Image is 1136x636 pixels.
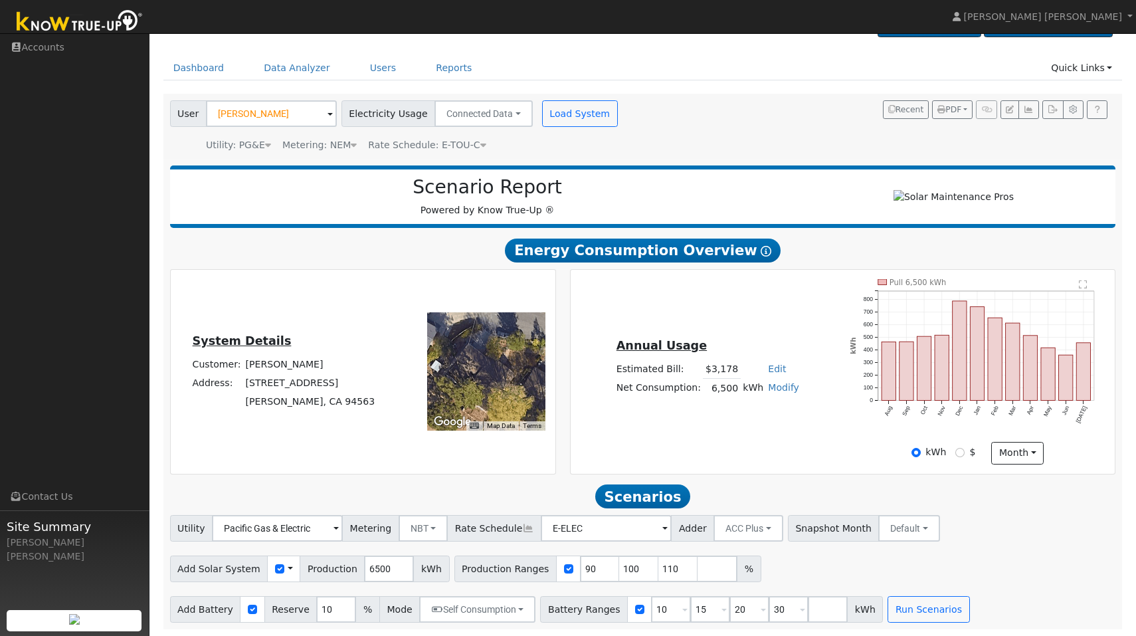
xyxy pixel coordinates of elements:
[883,100,929,119] button: Recent
[761,246,771,257] i: Show Help
[614,379,703,398] td: Net Consumption:
[864,346,874,353] text: 400
[1075,405,1088,424] text: [DATE]
[864,334,874,340] text: 500
[183,176,791,199] h2: Scenario Report
[1087,100,1107,119] a: Help Link
[901,405,911,417] text: Sep
[1042,405,1053,418] text: May
[1061,405,1071,416] text: Jun
[911,448,921,457] input: kWh
[505,239,780,263] span: Energy Consumption Overview
[1059,355,1073,400] rect: onclick=""
[177,176,799,217] div: Powered by Know True-Up ®
[540,596,628,623] span: Battery Ranges
[430,413,474,431] a: Open this area in Google Maps (opens a new window)
[919,405,929,416] text: Oct
[282,138,357,152] div: Metering: NEM
[1018,100,1039,119] button: Multi-Series Graph
[990,405,1000,417] text: Feb
[7,518,142,536] span: Site Summary
[379,596,420,623] span: Mode
[542,100,618,127] button: Load System
[1000,100,1019,119] button: Edit User
[300,556,365,582] span: Production
[849,338,857,354] text: kWh
[454,556,557,582] span: Production Ranges
[541,515,672,542] input: Select a Rate Schedule
[864,359,874,366] text: 300
[972,405,982,416] text: Jan
[768,364,786,374] a: Edit
[878,515,940,542] button: Default
[170,556,268,582] span: Add Solar System
[964,11,1122,22] span: [PERSON_NAME] [PERSON_NAME]
[1024,336,1038,401] rect: onclick=""
[864,296,874,302] text: 800
[616,339,707,352] u: Annual Usage
[870,397,873,403] text: 0
[954,405,965,417] text: Dec
[671,515,714,542] span: Adder
[936,405,947,417] text: Nov
[190,374,243,393] td: Address:
[447,515,541,542] span: Rate Schedule
[988,318,1002,400] rect: onclick=""
[917,336,931,400] rect: onclick=""
[426,56,482,80] a: Reports
[243,374,377,393] td: [STREET_ADDRESS]
[69,614,80,625] img: retrieve
[342,515,399,542] span: Metering
[703,379,740,398] td: 6,500
[1007,405,1017,417] text: Mar
[932,100,973,119] button: PDF
[355,596,379,623] span: %
[212,515,343,542] input: Select a Utility
[7,536,142,564] div: [PERSON_NAME] [PERSON_NAME]
[768,382,799,393] a: Modify
[883,405,894,417] text: Aug
[864,321,874,328] text: 600
[737,556,761,582] span: %
[971,307,985,401] rect: onclick=""
[487,421,515,431] button: Map Data
[1041,348,1055,400] rect: onclick=""
[163,56,235,80] a: Dashboard
[243,393,377,411] td: [PERSON_NAME], CA 94563
[206,100,337,127] input: Select a User
[430,413,474,431] img: Google
[399,515,448,542] button: NBT
[888,596,969,623] button: Run Scenarios
[1079,280,1087,289] text: 
[243,356,377,374] td: [PERSON_NAME]
[1006,323,1020,401] rect: onclick=""
[10,7,149,37] img: Know True-Up
[170,515,213,542] span: Utility
[434,100,533,127] button: Connected Data
[1077,343,1091,401] rect: onclick=""
[368,140,486,150] span: Alias: HETOUC
[935,335,949,400] rect: onclick=""
[1042,100,1063,119] button: Export Interval Data
[1041,56,1122,80] a: Quick Links
[953,301,967,401] rect: onclick=""
[193,334,292,348] u: System Details
[595,484,690,508] span: Scenarios
[1026,405,1036,415] text: Apr
[788,515,880,542] span: Snapshot Month
[925,445,946,459] label: kWh
[864,308,874,315] text: 700
[360,56,407,80] a: Users
[937,105,961,114] span: PDF
[170,596,241,623] span: Add Battery
[864,384,874,391] text: 100
[419,596,535,623] button: Self Consumption
[614,360,703,379] td: Estimated Bill:
[955,448,965,457] input: $
[713,515,783,542] button: ACC Plus
[847,596,883,623] span: kWh
[864,371,874,378] text: 200
[894,190,1014,204] img: Solar Maintenance Pros
[991,442,1044,465] button: month
[969,445,975,459] label: $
